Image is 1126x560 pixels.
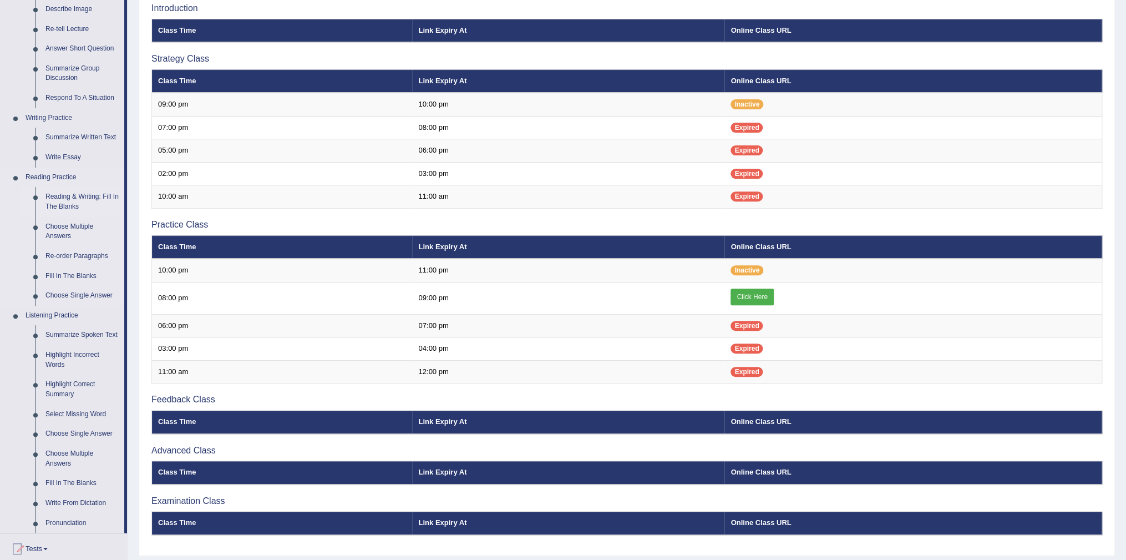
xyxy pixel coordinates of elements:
th: Online Class URL [724,461,1102,485]
h3: Feedback Class [151,395,1102,405]
span: Inactive [731,99,763,109]
td: 11:00 pm [412,259,724,282]
a: Fill In The Blanks [40,266,124,286]
th: Online Class URL [724,411,1102,434]
a: Re-tell Lecture [40,19,124,39]
a: Highlight Correct Summary [40,375,124,404]
th: Online Class URL [724,235,1102,259]
span: Expired [731,344,763,354]
th: Link Expiry At [412,69,724,93]
td: 03:00 pm [152,337,413,361]
td: 08:00 pm [412,116,724,139]
span: Inactive [731,265,763,275]
a: Choose Multiple Answers [40,217,124,246]
a: Pronunciation [40,513,124,533]
span: Expired [731,145,763,155]
span: Expired [731,169,763,179]
td: 09:00 pm [152,93,413,116]
a: Choose Single Answer [40,286,124,306]
td: 02:00 pm [152,162,413,185]
span: Expired [731,123,763,133]
th: Link Expiry At [412,235,724,259]
span: Expired [731,191,763,201]
a: Fill In The Blanks [40,473,124,493]
th: Class Time [152,461,413,485]
h3: Advanced Class [151,446,1102,456]
a: Re-order Paragraphs [40,246,124,266]
a: Click Here [731,289,773,305]
td: 05:00 pm [152,139,413,163]
td: 07:00 pm [152,116,413,139]
h3: Examination Class [151,496,1102,506]
td: 07:00 pm [412,314,724,337]
span: Expired [731,321,763,331]
th: Online Class URL [724,512,1102,535]
a: Choose Single Answer [40,424,124,444]
td: 11:00 am [412,185,724,209]
th: Class Time [152,69,413,93]
th: Link Expiry At [412,461,724,485]
td: 09:00 pm [412,282,724,314]
td: 06:00 pm [152,314,413,337]
td: 11:00 am [152,360,413,384]
h3: Strategy Class [151,54,1102,64]
td: 10:00 pm [412,93,724,116]
a: Highlight Incorrect Words [40,345,124,375]
th: Online Class URL [724,19,1102,42]
a: Choose Multiple Answers [40,444,124,473]
a: Summarize Written Text [40,128,124,148]
th: Link Expiry At [412,512,724,535]
th: Class Time [152,19,413,42]
a: Summarize Group Discussion [40,59,124,88]
th: Class Time [152,512,413,535]
th: Class Time [152,235,413,259]
a: Listening Practice [21,306,124,326]
th: Online Class URL [724,69,1102,93]
h3: Introduction [151,3,1102,13]
a: Summarize Spoken Text [40,325,124,345]
td: 08:00 pm [152,282,413,314]
h3: Practice Class [151,220,1102,230]
td: 06:00 pm [412,139,724,163]
a: Answer Short Question [40,39,124,59]
th: Link Expiry At [412,411,724,434]
a: Respond To A Situation [40,88,124,108]
td: 10:00 am [152,185,413,209]
td: 03:00 pm [412,162,724,185]
a: Reading Practice [21,168,124,188]
a: Reading & Writing: Fill In The Blanks [40,187,124,216]
th: Class Time [152,411,413,434]
a: Write From Dictation [40,493,124,513]
span: Expired [731,367,763,377]
td: 10:00 pm [152,259,413,282]
td: 12:00 pm [412,360,724,384]
a: Write Essay [40,148,124,168]
td: 04:00 pm [412,337,724,361]
a: Select Missing Word [40,405,124,425]
th: Link Expiry At [412,19,724,42]
a: Writing Practice [21,108,124,128]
